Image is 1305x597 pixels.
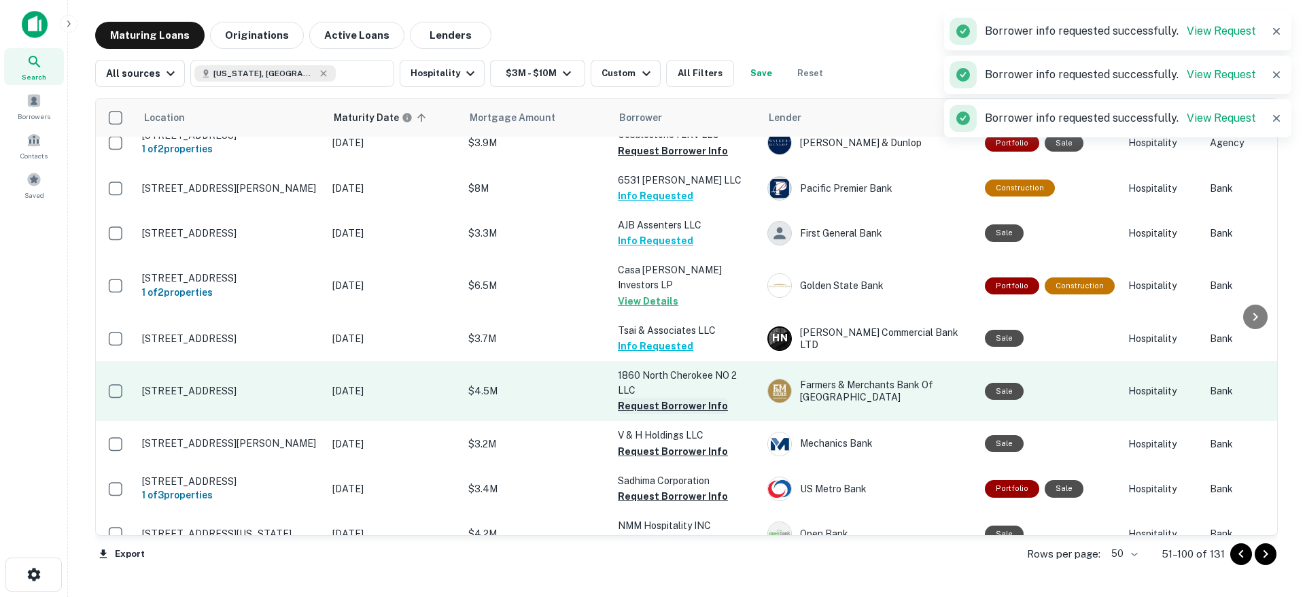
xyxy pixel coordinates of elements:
[326,99,462,137] th: Maturity dates displayed may be estimated. Please contact the lender for the most accurate maturi...
[332,481,455,496] p: [DATE]
[142,141,319,156] h6: 1 of 2 properties
[618,534,728,550] button: Request Borrower Info
[618,143,728,159] button: Request Borrower Info
[309,22,404,49] button: Active Loans
[332,181,455,196] p: [DATE]
[985,480,1039,497] div: This is a portfolio loan with 3 properties
[767,477,971,501] div: US Metro Bank
[985,67,1256,83] p: Borrower info requested successfully.
[985,135,1039,152] div: This is a portfolio loan with 2 properties
[739,60,783,87] button: Save your search to get updates of matches that match your search criteria.
[332,526,455,541] p: [DATE]
[769,109,801,126] span: Lender
[985,277,1039,294] div: This is a portfolio loan with 2 properties
[1187,112,1256,124] a: View Request
[143,109,203,126] span: Location
[768,477,791,500] img: picture
[332,278,455,293] p: [DATE]
[761,99,978,137] th: Lender
[618,323,754,338] p: Tsai & Associates LLC
[666,60,734,87] button: All Filters
[4,167,64,203] div: Saved
[618,473,754,488] p: Sadhima Corporation
[985,23,1256,39] p: Borrower info requested successfully.
[619,109,662,126] span: Borrower
[142,272,319,284] p: [STREET_ADDRESS]
[768,274,791,297] img: picture
[768,522,791,545] img: picture
[768,432,791,456] img: picture
[618,398,728,414] button: Request Borrower Info
[468,331,604,346] p: $3.7M
[1128,278,1196,293] p: Hospitality
[985,110,1256,126] p: Borrower info requested successfully.
[1106,544,1140,564] div: 50
[767,131,971,155] div: [PERSON_NAME] & Dunlop
[591,60,660,87] button: Custom
[1128,481,1196,496] p: Hospitality
[4,127,64,164] div: Contacts
[985,224,1024,241] div: Sale
[1128,437,1196,451] p: Hospitality
[1128,135,1196,150] p: Hospitality
[1128,226,1196,241] p: Hospitality
[332,331,455,346] p: [DATE]
[602,65,654,82] div: Custom
[468,135,604,150] p: $3.9M
[142,385,319,397] p: [STREET_ADDRESS]
[767,432,971,456] div: Mechanics Bank
[767,221,971,245] div: First General Bank
[468,383,604,398] p: $4.5M
[1187,24,1256,37] a: View Request
[985,383,1024,400] div: Sale
[618,262,754,292] p: Casa [PERSON_NAME] Investors LP
[1027,546,1100,562] p: Rows per page:
[106,65,179,82] div: All sources
[1255,543,1276,565] button: Go to next page
[468,278,604,293] p: $6.5M
[95,22,205,49] button: Maturing Loans
[618,218,754,233] p: AJB Assenters LLC
[142,488,319,502] h6: 1 of 3 properties
[1045,480,1083,497] div: Sale
[1237,488,1305,553] iframe: Chat Widget
[1128,383,1196,398] p: Hospitality
[400,60,485,87] button: Hospitality
[468,437,604,451] p: $3.2M
[468,481,604,496] p: $3.4M
[611,99,761,137] th: Borrower
[213,67,315,80] span: [US_STATE], [GEOGRAPHIC_DATA]
[1128,526,1196,541] p: Hospitality
[985,435,1024,452] div: Sale
[4,88,64,124] a: Borrowers
[22,11,48,38] img: capitalize-icon.png
[18,111,50,122] span: Borrowers
[95,60,185,87] button: All sources
[1162,546,1225,562] p: 51–100 of 131
[618,488,728,505] button: Request Borrower Info
[618,338,693,354] button: Info Requested
[470,109,573,126] span: Mortgage Amount
[768,131,791,154] img: picture
[767,522,971,546] div: Open Bank
[142,528,319,540] p: [STREET_ADDRESS][US_STATE]
[1045,135,1083,152] div: Sale
[332,135,455,150] p: [DATE]
[618,173,754,188] p: 6531 [PERSON_NAME] LLC
[142,332,319,345] p: [STREET_ADDRESS]
[768,379,791,403] img: picture
[985,180,1055,197] div: This loan purpose was for construction
[142,437,319,449] p: [STREET_ADDRESS][PERSON_NAME]
[334,110,430,125] span: Maturity dates displayed may be estimated. Please contact the lender for the most accurate maturi...
[618,188,693,204] button: Info Requested
[142,285,319,300] h6: 1 of 2 properties
[618,368,754,398] p: 1860 North Cherokee NO 2 LLC
[985,526,1024,543] div: Sale
[468,526,604,541] p: $4.2M
[210,22,304,49] button: Originations
[95,544,148,564] button: Export
[772,331,787,345] p: H N
[618,233,693,249] button: Info Requested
